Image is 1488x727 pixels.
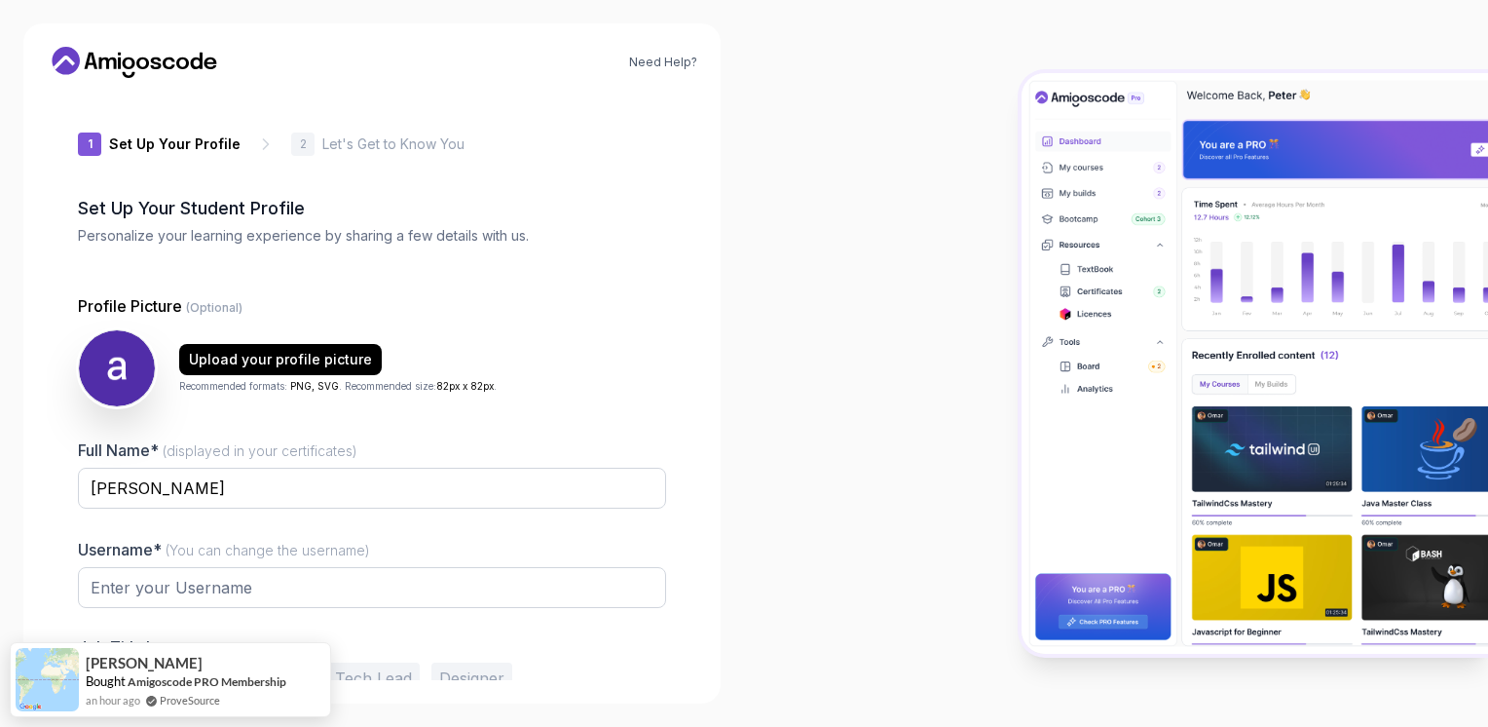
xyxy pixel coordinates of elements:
[179,378,497,393] p: Recommended formats: . Recommended size: .
[1022,73,1488,655] img: Amigoscode Dashboard
[78,540,370,559] label: Username*
[629,55,697,70] a: Need Help?
[186,300,242,315] span: (Optional)
[300,138,307,150] p: 2
[160,692,220,708] a: ProveSource
[86,655,203,671] span: [PERSON_NAME]
[128,674,286,689] a: Amigoscode PRO Membership
[86,673,126,689] span: Bought
[78,637,666,657] p: Job Title*
[431,663,512,694] button: Designer
[47,47,222,78] a: Home link
[78,226,666,246] p: Personalize your learning experience by sharing a few details with us.
[16,648,79,711] img: provesource social proof notification image
[322,134,465,154] p: Let's Get to Know You
[78,294,666,318] p: Profile Picture
[79,330,155,406] img: user profile image
[166,542,370,558] span: (You can change the username)
[109,134,241,154] p: Set Up Your Profile
[78,440,357,460] label: Full Name*
[189,349,372,368] div: Upload your profile picture
[290,379,339,391] span: PNG, SVG
[78,468,666,509] input: Enter your Full Name
[179,343,382,374] button: Upload your profile picture
[78,195,666,222] h2: Set Up Your Student Profile
[78,567,666,608] input: Enter your Username
[436,379,494,391] span: 82px x 82px
[86,692,140,708] span: an hour ago
[327,663,420,694] button: Tech Lead
[88,138,93,150] p: 1
[163,442,357,459] span: (displayed in your certificates)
